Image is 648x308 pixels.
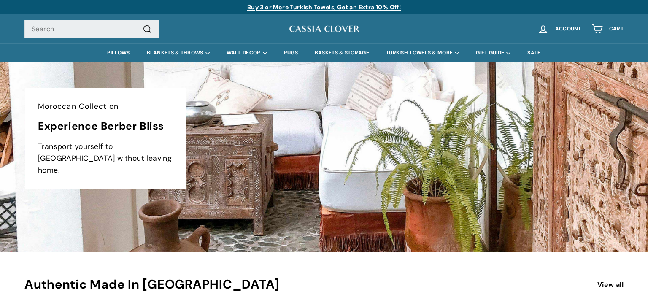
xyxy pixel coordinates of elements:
[555,26,581,32] span: Account
[586,16,629,41] a: Cart
[609,26,624,32] span: Cart
[306,43,378,62] a: BASKETS & STORAGE
[532,16,586,41] a: Account
[8,43,640,62] div: Primary
[38,140,173,176] p: Transport yourself to [GEOGRAPHIC_DATA] without leaving home.
[597,279,624,290] a: View all
[38,121,173,132] p: Experience Berber Bliss
[24,20,159,38] input: Search
[275,43,306,62] a: RUGS
[38,100,173,112] p: Moroccan Collection
[519,43,549,62] a: SALE
[218,43,275,62] summary: WALL DECOR
[24,278,597,292] h2: Authentic Made In [GEOGRAPHIC_DATA]
[467,43,519,62] summary: GIFT GUIDE
[99,43,138,62] a: PILLOWS
[247,3,401,11] a: Buy 3 or More Turkish Towels, Get an Extra 10% Off!
[138,43,218,62] summary: BLANKETS & THROWS
[378,43,467,62] summary: TURKISH TOWELS & MORE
